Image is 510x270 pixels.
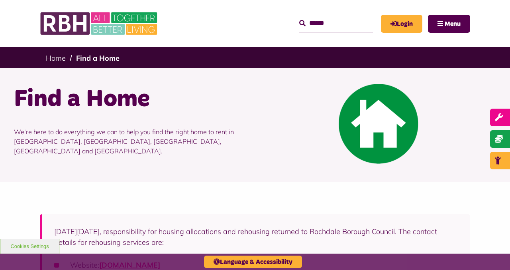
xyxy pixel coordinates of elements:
a: Find a Home [76,54,120,63]
p: [DATE][DATE], responsibility for housing allocations and rehousing returned to Rochdale Borough C... [54,226,458,248]
button: Navigation [428,15,470,33]
img: Find A Home [339,84,418,164]
a: MyRBH [381,15,422,33]
h1: Find a Home [14,84,249,115]
button: Language & Accessibility [204,256,302,268]
span: Menu [445,21,461,27]
p: We’re here to do everything we can to help you find the right home to rent in [GEOGRAPHIC_DATA], ... [14,115,249,168]
img: RBH [40,8,159,39]
iframe: Netcall Web Assistant for live chat [474,234,510,270]
a: Home [46,54,66,63]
